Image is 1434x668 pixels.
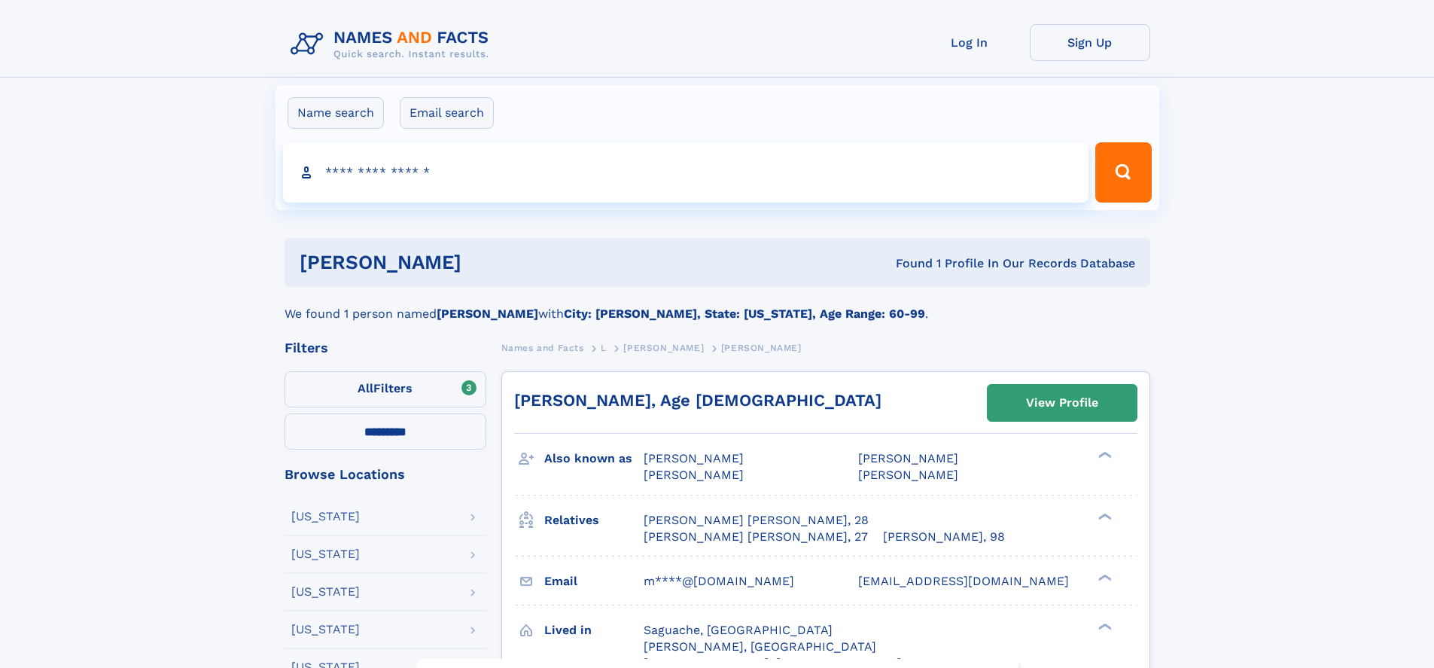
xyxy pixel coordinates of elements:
b: [PERSON_NAME] [437,307,538,321]
a: [PERSON_NAME] [623,338,704,357]
div: ❯ [1095,511,1113,521]
span: [PERSON_NAME] [644,468,744,482]
a: View Profile [988,385,1137,421]
div: View Profile [1026,386,1098,420]
div: We found 1 person named with . [285,287,1150,323]
a: Sign Up [1030,24,1150,61]
div: Filters [285,341,486,355]
label: Name search [288,97,384,129]
span: Saguache, [GEOGRAPHIC_DATA] [644,623,833,637]
span: L [601,343,607,353]
div: [US_STATE] [291,548,360,560]
a: Names and Facts [501,338,584,357]
span: [PERSON_NAME] [858,451,958,465]
b: City: [PERSON_NAME], State: [US_STATE], Age Range: 60-99 [564,307,925,321]
img: Logo Names and Facts [285,24,501,65]
span: All [358,381,373,395]
div: ❯ [1095,621,1113,631]
input: search input [283,142,1089,203]
a: Log In [909,24,1030,61]
span: [PERSON_NAME] [644,451,744,465]
a: L [601,338,607,357]
h3: Email [544,569,644,594]
a: [PERSON_NAME], Age [DEMOGRAPHIC_DATA] [514,391,881,410]
span: [EMAIL_ADDRESS][DOMAIN_NAME] [858,574,1069,588]
a: [PERSON_NAME], 98 [883,529,1005,545]
div: [US_STATE] [291,624,360,636]
label: Filters [285,371,486,407]
div: ❯ [1095,450,1113,460]
span: [PERSON_NAME] [721,343,802,353]
a: [PERSON_NAME] [PERSON_NAME], 27 [644,529,868,545]
div: Browse Locations [285,468,486,481]
h3: Also known as [544,446,644,471]
h3: Lived in [544,618,644,643]
span: [PERSON_NAME] [623,343,704,353]
h3: Relatives [544,508,644,533]
label: Email search [400,97,494,129]
a: [PERSON_NAME] [PERSON_NAME], 28 [644,512,869,529]
div: ❯ [1095,572,1113,582]
span: [PERSON_NAME], [GEOGRAPHIC_DATA] [644,639,876,654]
h1: [PERSON_NAME] [300,253,679,272]
span: [PERSON_NAME] [858,468,958,482]
button: Search Button [1095,142,1151,203]
div: Found 1 Profile In Our Records Database [678,255,1135,272]
div: [US_STATE] [291,586,360,598]
div: [US_STATE] [291,511,360,523]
